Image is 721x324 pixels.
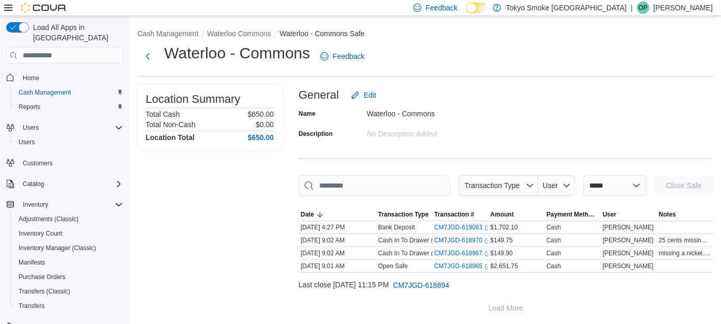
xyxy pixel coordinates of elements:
h3: Location Summary [146,93,240,105]
span: Purchase Orders [19,273,66,281]
span: Inventory [23,200,48,209]
span: Close Safe [666,180,701,191]
span: Notes [659,210,676,219]
span: Inventory [19,198,123,211]
span: Load More [489,303,523,313]
span: missing a nickel. last night possibly skimmed incorrectly. [659,249,711,257]
a: Transfers [14,300,49,312]
button: Users [10,135,127,149]
div: No Description added [367,126,505,138]
button: Customers [2,156,127,171]
button: Waterloo Commons [207,29,271,38]
span: Cash Management [19,88,71,97]
div: Cash [546,262,561,270]
svg: External link [484,225,491,231]
span: $149.90 [490,249,512,257]
h3: General [299,89,339,101]
button: User [601,208,657,221]
span: Feedback [426,3,457,13]
button: Amount [488,208,544,221]
button: Transaction # [432,208,489,221]
span: [PERSON_NAME] [603,223,654,232]
span: User [543,181,558,190]
button: Manifests [10,255,127,270]
a: Feedback [316,46,368,67]
img: Cova [21,3,67,13]
button: CM7JGD-618894 [389,275,453,296]
span: Amount [490,210,513,219]
a: Reports [14,101,44,113]
button: Transaction Type [459,175,538,196]
span: Transaction # [434,210,474,219]
button: Load More [299,298,713,318]
button: Reports [10,100,127,114]
button: Inventory Manager (Classic) [10,241,127,255]
button: Users [19,121,43,134]
a: Customers [19,157,57,169]
button: Adjustments (Classic) [10,212,127,226]
div: Cash [546,249,561,257]
span: Customers [19,157,123,169]
h6: Total Non-Cash [146,120,196,129]
input: Dark Mode [466,3,488,13]
button: Date [299,208,376,221]
span: Transaction Type [378,210,429,219]
div: Waterloo - Commons [367,105,505,118]
h1: Waterloo - Commons [164,43,310,64]
span: Payment Methods [546,210,599,219]
svg: External link [484,251,491,257]
input: This is a search bar. As you type, the results lower in the page will automatically filter. [299,175,450,196]
span: Transfers (Classic) [14,285,123,298]
button: Close Safe [655,175,713,196]
span: Home [23,74,39,82]
p: Open Safe [378,262,407,270]
span: Catalog [19,178,123,190]
span: Transfers [14,300,123,312]
span: Users [19,138,35,146]
div: [DATE] 4:27 PM [299,221,376,234]
span: 25 cents missing from close last night, possibly skimmed out too much? [659,236,711,244]
div: Cash [546,236,561,244]
span: Users [23,124,39,132]
label: Description [299,130,333,138]
p: Cash In To Drawer (Cash Drawer 1) [378,249,477,257]
button: Transfers (Classic) [10,284,127,299]
button: Users [2,120,127,135]
p: Tokyo Smoke [GEOGRAPHIC_DATA] [506,2,627,14]
a: Users [14,136,39,148]
span: Feedback [333,51,364,61]
button: Purchase Orders [10,270,127,284]
p: $0.00 [256,120,274,129]
p: [PERSON_NAME] [653,2,713,14]
span: Transfers (Classic) [19,287,70,296]
span: Manifests [14,256,123,269]
span: Load All Apps in [GEOGRAPHIC_DATA] [29,22,123,43]
a: Transfers (Classic) [14,285,74,298]
span: Transfers [19,302,44,310]
span: Adjustments (Classic) [19,215,79,223]
span: [PERSON_NAME] [603,236,654,244]
span: Reports [14,101,123,113]
span: [PERSON_NAME] [603,262,654,270]
span: OP [638,2,647,14]
span: Adjustments (Classic) [14,213,123,225]
span: $1,702.10 [490,223,518,232]
span: Inventory Count [14,227,123,240]
button: Transaction Type [376,208,432,221]
h4: Location Total [146,133,195,142]
span: Home [19,71,123,84]
button: Waterloo - Commons Safe [279,29,364,38]
div: [DATE] 9:01 AM [299,260,376,272]
span: Users [14,136,123,148]
div: [DATE] 9:02 AM [299,234,376,246]
button: Cash Management [137,29,198,38]
a: Adjustments (Classic) [14,213,83,225]
div: Owen Pfaff [637,2,649,14]
button: Inventory Count [10,226,127,241]
span: Inventory Manager (Classic) [19,244,96,252]
span: Date [301,210,314,219]
div: Last close [DATE] 11:15 PM [299,275,713,296]
a: CM7JGD-618967External link [434,249,491,257]
button: Payment Methods [544,208,601,221]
